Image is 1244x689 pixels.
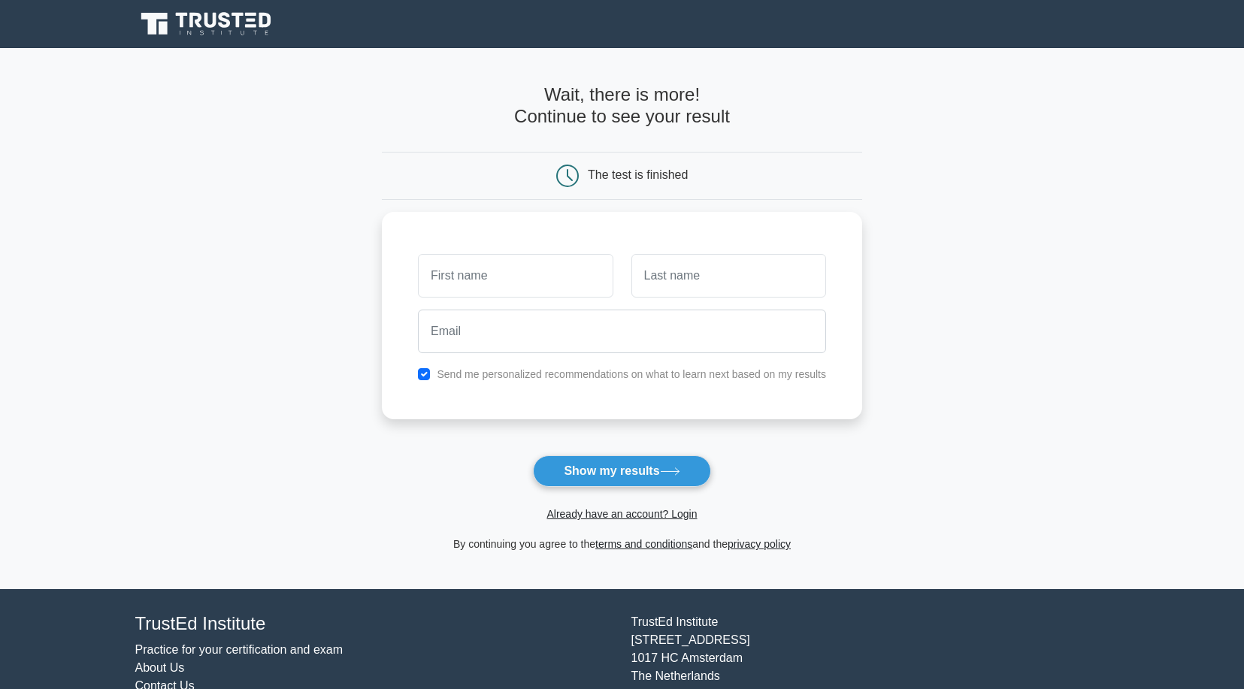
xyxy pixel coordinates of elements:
[728,538,791,550] a: privacy policy
[418,254,613,298] input: First name
[533,455,710,487] button: Show my results
[595,538,692,550] a: terms and conditions
[546,508,697,520] a: Already have an account? Login
[135,661,185,674] a: About Us
[135,613,613,635] h4: TrustEd Institute
[382,84,862,128] h4: Wait, there is more! Continue to see your result
[437,368,826,380] label: Send me personalized recommendations on what to learn next based on my results
[631,254,826,298] input: Last name
[373,535,871,553] div: By continuing you agree to the and the
[135,643,344,656] a: Practice for your certification and exam
[418,310,826,353] input: Email
[588,168,688,181] div: The test is finished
